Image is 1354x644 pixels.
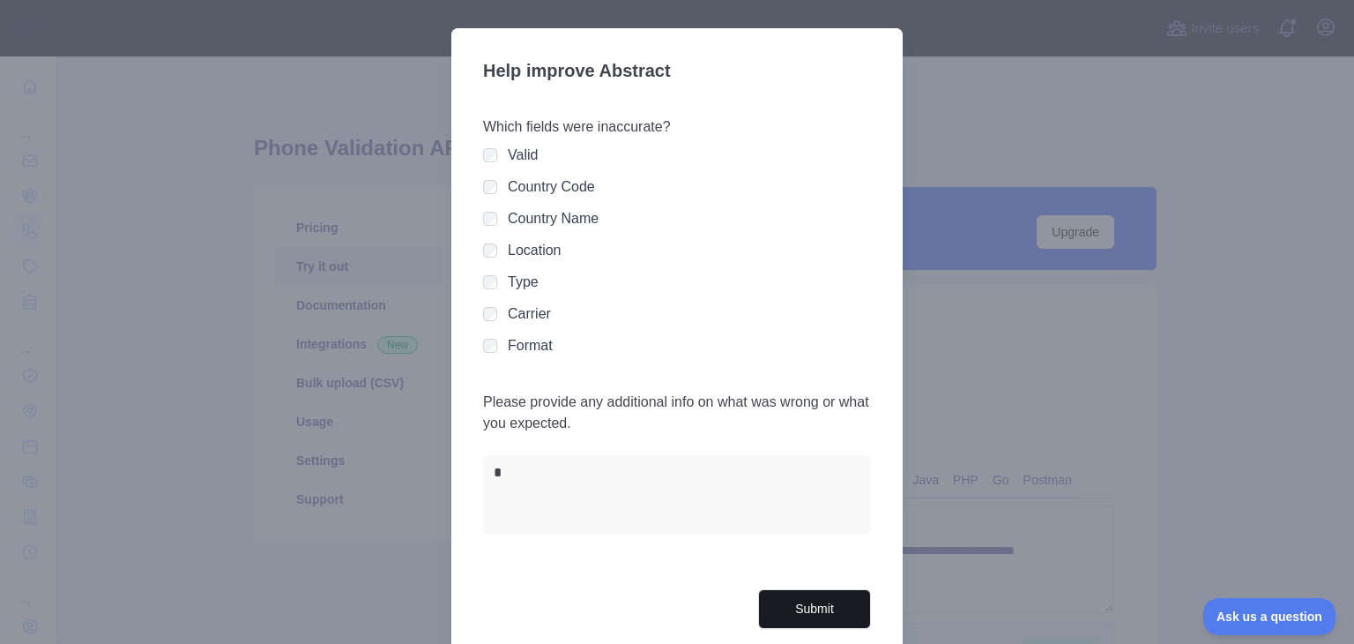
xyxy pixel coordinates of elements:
button: Submit [758,589,871,629]
label: Country Code [508,179,595,194]
label: Format [508,338,553,353]
iframe: Toggle Customer Support [1203,598,1336,635]
label: Type [508,274,539,289]
h3: Which fields were inaccurate? [483,116,871,138]
h3: Help improve Abstract [483,49,871,95]
label: Carrier [508,306,551,321]
h3: Please provide any additional info on what was wrong or what you expected. [483,392,871,455]
label: Valid [508,147,538,162]
label: Country Name [508,211,599,226]
label: Location [508,243,562,258]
